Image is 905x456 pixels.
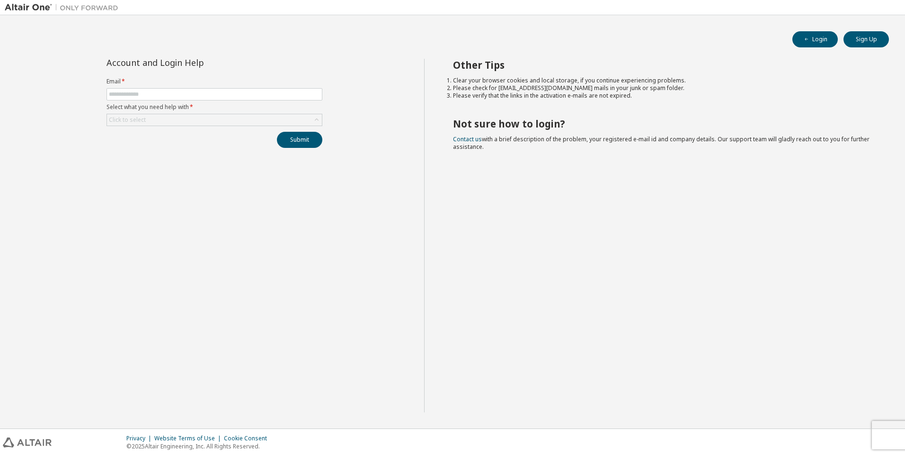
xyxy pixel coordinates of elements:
[126,442,273,450] p: © 2025 Altair Engineering, Inc. All Rights Reserved.
[3,438,52,447] img: altair_logo.svg
[107,114,322,126] div: Click to select
[453,84,872,92] li: Please check for [EMAIL_ADDRESS][DOMAIN_NAME] mails in your junk or spam folder.
[453,59,872,71] h2: Other Tips
[106,103,322,111] label: Select what you need help with
[109,116,146,124] div: Click to select
[126,435,154,442] div: Privacy
[453,92,872,100] li: Please verify that the links in the activation e-mails are not expired.
[792,31,838,47] button: Login
[224,435,273,442] div: Cookie Consent
[106,59,279,66] div: Account and Login Help
[106,78,322,85] label: Email
[5,3,123,12] img: Altair One
[453,135,482,143] a: Contact us
[154,435,224,442] div: Website Terms of Use
[453,118,872,130] h2: Not sure how to login?
[453,77,872,84] li: Clear your browser cookies and local storage, if you continue experiencing problems.
[277,132,322,148] button: Submit
[843,31,889,47] button: Sign Up
[453,135,870,151] span: with a brief description of the problem, your registered e-mail id and company details. Our suppo...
